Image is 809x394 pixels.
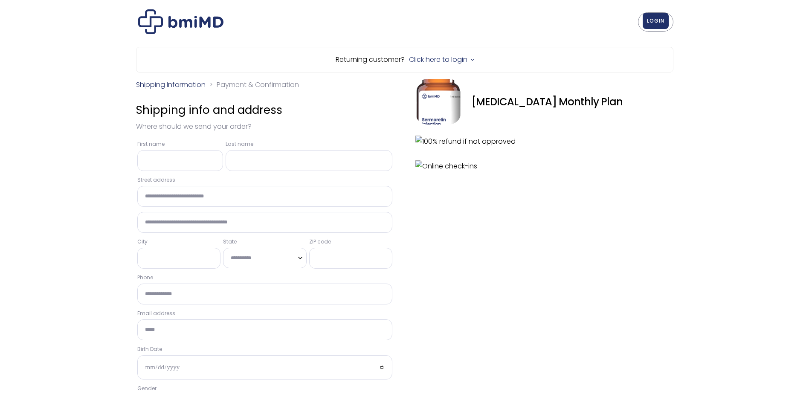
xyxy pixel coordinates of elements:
img: Checkout [138,9,223,34]
label: State [223,238,307,246]
h3: Shipping info and address [136,99,394,121]
label: First name [137,140,223,148]
label: Email address [137,310,393,317]
label: Birth Date [137,345,393,353]
div: Returning customer? [136,47,673,72]
span: LOGIN [647,17,664,24]
a: LOGIN [643,13,669,29]
label: ZIP code [309,238,393,246]
label: Gender [137,385,393,392]
a: Click here to login [409,54,467,66]
a: Shipping Information [136,80,206,90]
img: Sermorelin Monthly Plan [415,79,461,125]
label: City [137,238,221,246]
span: Payment & Confirmation [217,80,299,90]
label: Phone [137,274,393,281]
img: Online check-ins [415,160,673,180]
label: Last name [226,140,392,148]
div: [MEDICAL_DATA] Monthly Plan [471,96,673,108]
img: 100% refund if not approved [415,136,673,155]
label: Street address [137,176,393,184]
span: > [209,80,213,90]
p: Where should we send your order? [136,121,394,133]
